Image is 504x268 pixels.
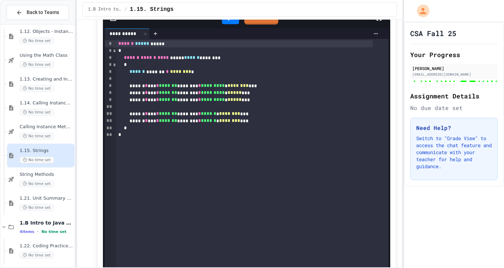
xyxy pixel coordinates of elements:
[20,195,73,201] span: 1.21. Unit Summary 1b (1.7-1.15)
[20,148,73,154] span: 1.15. Strings
[6,5,69,20] button: Back to Teams
[20,53,73,59] span: Using the Math Class
[41,229,66,234] span: No time set
[410,104,498,112] div: No due date set
[412,65,496,71] div: [PERSON_NAME]
[125,7,127,12] span: /
[20,29,73,35] span: 1.12. Objects - Instances of Classes
[20,76,73,82] span: 1.13. Creating and Initializing Objects: Constructors
[416,135,492,170] p: Switch to "Grade View" to access the chat feature and communicate with your teacher for help and ...
[27,9,59,16] span: Back to Teams
[20,220,73,226] span: 1.B Intro to Java (Practice)
[20,133,54,139] span: No time set
[20,109,54,116] span: No time set
[20,37,54,44] span: No time set
[410,50,498,60] h2: Your Progress
[130,5,174,14] span: 1.15. Strings
[20,85,54,92] span: No time set
[412,72,496,77] div: [EMAIL_ADDRESS][DOMAIN_NAME]
[20,157,54,163] span: No time set
[20,243,73,249] span: 1.22. Coding Practice 1b (1.7-1.15)
[416,124,492,132] h3: Need Help?
[20,124,73,130] span: Calling Instance Methods - Topic 1.14
[20,229,34,234] span: 4 items
[20,204,54,211] span: No time set
[410,28,456,38] h1: CSA Fall 25
[20,61,54,68] span: No time set
[20,252,54,259] span: No time set
[88,7,122,12] span: 1.B Intro to Java (Lesson)
[410,91,498,101] h2: Assignment Details
[37,229,38,234] span: •
[20,172,73,178] span: String Methods
[409,3,431,19] div: My Account
[20,180,54,187] span: No time set
[20,100,73,106] span: 1.14. Calling Instance Methods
